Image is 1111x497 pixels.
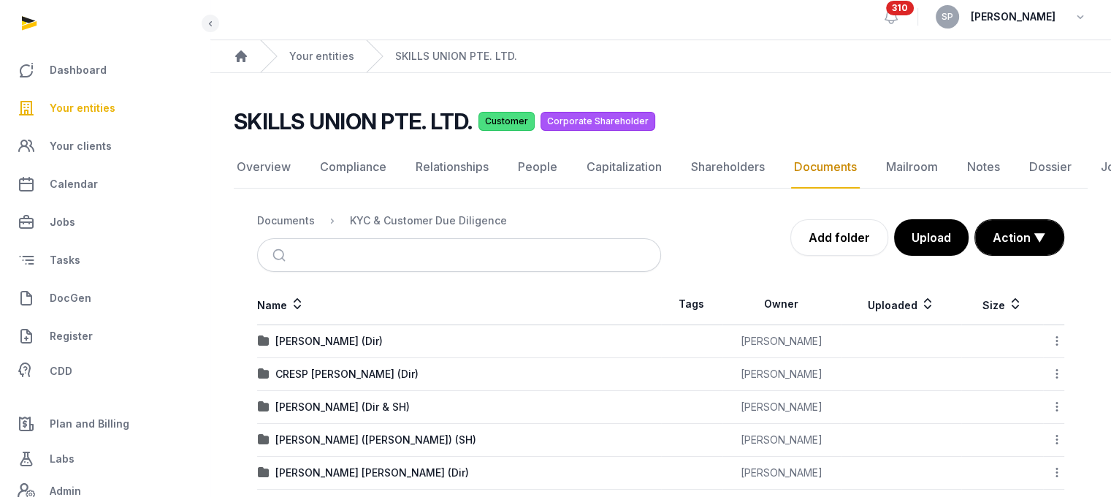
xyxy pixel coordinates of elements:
a: Your entities [12,91,198,126]
th: Owner [722,284,841,325]
img: folder.svg [258,335,270,347]
div: Documents [257,213,315,228]
td: [PERSON_NAME] [722,325,841,358]
a: Add folder [790,219,888,256]
span: 310 [886,1,914,15]
span: SP [942,12,953,21]
img: folder.svg [258,401,270,413]
th: Uploaded [841,284,961,325]
button: Submit [264,239,298,271]
a: Calendar [12,167,198,202]
div: [PERSON_NAME] (Dir) [275,334,383,349]
div: KYC & Customer Due Diligence [350,213,507,228]
span: Jobs [50,213,75,231]
span: Corporate Shareholder [541,112,655,131]
span: Labs [50,450,75,468]
span: Tasks [50,251,80,269]
td: [PERSON_NAME] [722,391,841,424]
button: SP [936,5,959,29]
a: Notes [964,146,1003,189]
span: Customer [478,112,535,131]
nav: Breadcrumb [257,203,661,238]
div: CRESP [PERSON_NAME] (Dir) [275,367,419,382]
nav: Tabs [234,146,1088,189]
div: [PERSON_NAME] (Dir & SH) [275,400,410,414]
a: Your clients [12,129,198,164]
a: Dashboard [12,53,198,88]
span: CDD [50,363,72,380]
a: Plan and Billing [12,406,198,441]
a: Compliance [317,146,389,189]
button: Action ▼ [975,220,1064,255]
span: Your entities [50,99,115,117]
td: [PERSON_NAME] [722,424,841,457]
a: Labs [12,441,198,477]
a: CDD [12,357,198,386]
span: Plan and Billing [50,415,129,433]
a: Overview [234,146,294,189]
span: Calendar [50,175,98,193]
th: Tags [661,284,722,325]
img: folder.svg [258,467,270,479]
span: Your clients [50,137,112,155]
th: Name [257,284,661,325]
div: [PERSON_NAME] ([PERSON_NAME]) (SH) [275,433,476,447]
a: Your entities [289,49,354,64]
a: Register [12,319,198,354]
a: Jobs [12,205,198,240]
a: Capitalization [584,146,665,189]
a: Mailroom [883,146,941,189]
a: Dossier [1026,146,1074,189]
img: folder.svg [258,368,270,380]
span: Dashboard [50,61,107,79]
td: [PERSON_NAME] [722,457,841,490]
a: Tasks [12,243,198,278]
span: [PERSON_NAME] [971,8,1055,26]
span: Register [50,327,93,345]
td: [PERSON_NAME] [722,358,841,391]
a: DocGen [12,281,198,316]
a: People [515,146,560,189]
a: Relationships [413,146,492,189]
button: Upload [894,219,969,256]
div: [PERSON_NAME] [PERSON_NAME] (Dir) [275,466,469,480]
span: DocGen [50,289,91,307]
a: SKILLS UNION PTE. LTD. [395,49,517,64]
th: Size [961,284,1043,325]
nav: Breadcrumb [210,40,1111,73]
a: Documents [791,146,860,189]
a: Shareholders [688,146,768,189]
h2: SKILLS UNION PTE. LTD. [234,108,473,134]
img: folder.svg [258,434,270,446]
